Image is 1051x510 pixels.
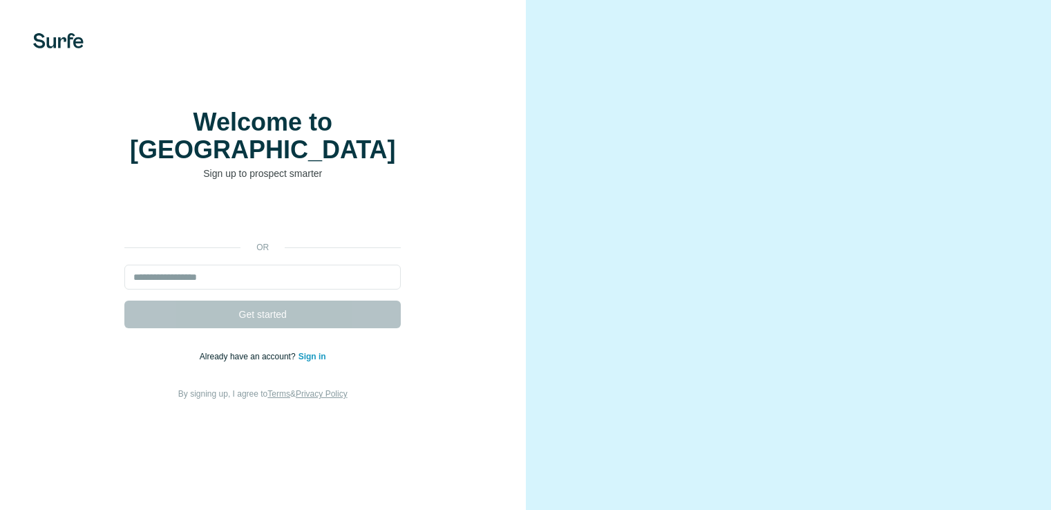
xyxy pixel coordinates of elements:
[33,33,84,48] img: Surfe's logo
[240,241,285,254] p: or
[117,201,408,232] iframe: Botão Iniciar sessão com o Google
[178,389,348,399] span: By signing up, I agree to &
[267,389,290,399] a: Terms
[296,389,348,399] a: Privacy Policy
[299,352,326,361] a: Sign in
[124,167,401,180] p: Sign up to prospect smarter
[200,352,299,361] span: Already have an account?
[124,108,401,164] h1: Welcome to [GEOGRAPHIC_DATA]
